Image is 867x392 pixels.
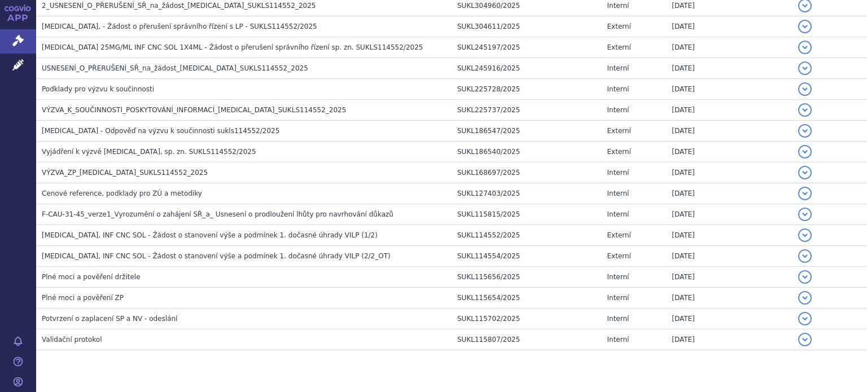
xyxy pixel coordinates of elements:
[452,162,602,183] td: SUKL168697/2025
[607,210,629,218] span: Interní
[452,16,602,37] td: SUKL304611/2025
[452,100,602,121] td: SUKL225737/2025
[666,329,792,350] td: [DATE]
[42,2,316,10] span: 2_USNESENÍ_O_PŘERUŠENÍ_SŘ_na_žádost_KEYTRUDA_SUKLS114552_2025
[452,329,602,350] td: SUKL115807/2025
[607,169,629,177] span: Interní
[42,336,102,343] span: Validační protokol
[798,82,812,96] button: detail
[798,333,812,346] button: detail
[42,127,279,135] span: KEYTRUDA - Odpověď na výzvu k součinnosti sukls114552/2025
[666,162,792,183] td: [DATE]
[666,204,792,225] td: [DATE]
[798,208,812,221] button: detail
[452,58,602,79] td: SUKL245916/2025
[798,249,812,263] button: detail
[666,16,792,37] td: [DATE]
[42,23,317,30] span: KEYTRUDA, - Žádost o přerušení správního řízení s LP - SUKLS114552/2025
[42,169,208,177] span: VÝZVA_ZP_KEYTRUDA_SUKLS114552_2025
[798,103,812,117] button: detail
[42,43,423,51] span: KEYTRUDA 25MG/ML INF CNC SOL 1X4ML - Žádost o přerušení správního řízení sp. zn. SUKLS114552/2025
[666,225,792,246] td: [DATE]
[42,315,177,323] span: Potvrzení o zaplacení SP a NV - odeslání
[42,148,256,156] span: Vyjádření k výzvě KEYTRUDA, sp. zn. SUKLS114552/2025
[607,273,629,281] span: Interní
[666,309,792,329] td: [DATE]
[452,204,602,225] td: SUKL115815/2025
[607,85,629,93] span: Interní
[452,142,602,162] td: SUKL186540/2025
[666,183,792,204] td: [DATE]
[798,166,812,179] button: detail
[666,288,792,309] td: [DATE]
[452,79,602,100] td: SUKL225728/2025
[42,294,124,302] span: Plné moci a pověření ZP
[607,294,629,302] span: Interní
[607,127,631,135] span: Externí
[666,58,792,79] td: [DATE]
[798,291,812,305] button: detail
[607,2,629,10] span: Interní
[666,121,792,142] td: [DATE]
[666,267,792,288] td: [DATE]
[452,121,602,142] td: SUKL186547/2025
[607,315,629,323] span: Interní
[607,231,631,239] span: Externí
[42,252,391,260] span: KEYTRUDA, INF CNC SOL - Žádost o stanovení výše a podmínek 1. dočasné úhrady VILP (2/2_OT)
[798,312,812,325] button: detail
[798,124,812,138] button: detail
[42,85,154,93] span: Podklady pro výzvu k součinnosti
[798,270,812,284] button: detail
[42,106,346,114] span: VÝZVA_K_SOUČINNOSTI_POSKYTOVÁNÍ_INFORMACÍ_KEYTRUDA_SUKLS114552_2025
[798,20,812,33] button: detail
[798,61,812,75] button: detail
[452,246,602,267] td: SUKL114554/2025
[607,106,629,114] span: Interní
[798,187,812,200] button: detail
[452,288,602,309] td: SUKL115654/2025
[798,145,812,158] button: detail
[452,37,602,58] td: SUKL245197/2025
[452,309,602,329] td: SUKL115702/2025
[42,64,308,72] span: USNESENÍ_O_PŘERUŠENÍ_SŘ_na_žádost_KEYTRUDA_SUKLS114552_2025
[607,43,631,51] span: Externí
[607,64,629,72] span: Interní
[452,267,602,288] td: SUKL115656/2025
[666,37,792,58] td: [DATE]
[607,336,629,343] span: Interní
[607,148,631,156] span: Externí
[452,183,602,204] td: SUKL127403/2025
[42,190,202,197] span: Cenové reference, podklady pro ZÚ a metodiky
[452,225,602,246] td: SUKL114552/2025
[666,142,792,162] td: [DATE]
[666,246,792,267] td: [DATE]
[42,273,141,281] span: Plné moci a pověření držitele
[798,228,812,242] button: detail
[798,41,812,54] button: detail
[42,210,393,218] span: F-CAU-31-45_verze1_Vyrozumění o zahájení SŘ_a_ Usnesení o prodloužení lhůty pro navrhování důkazů
[666,79,792,100] td: [DATE]
[607,190,629,197] span: Interní
[607,23,631,30] span: Externí
[666,100,792,121] td: [DATE]
[607,252,631,260] span: Externí
[42,231,378,239] span: KEYTRUDA, INF CNC SOL - Žádost o stanovení výše a podmínek 1. dočasné úhrady VILP (1/2)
